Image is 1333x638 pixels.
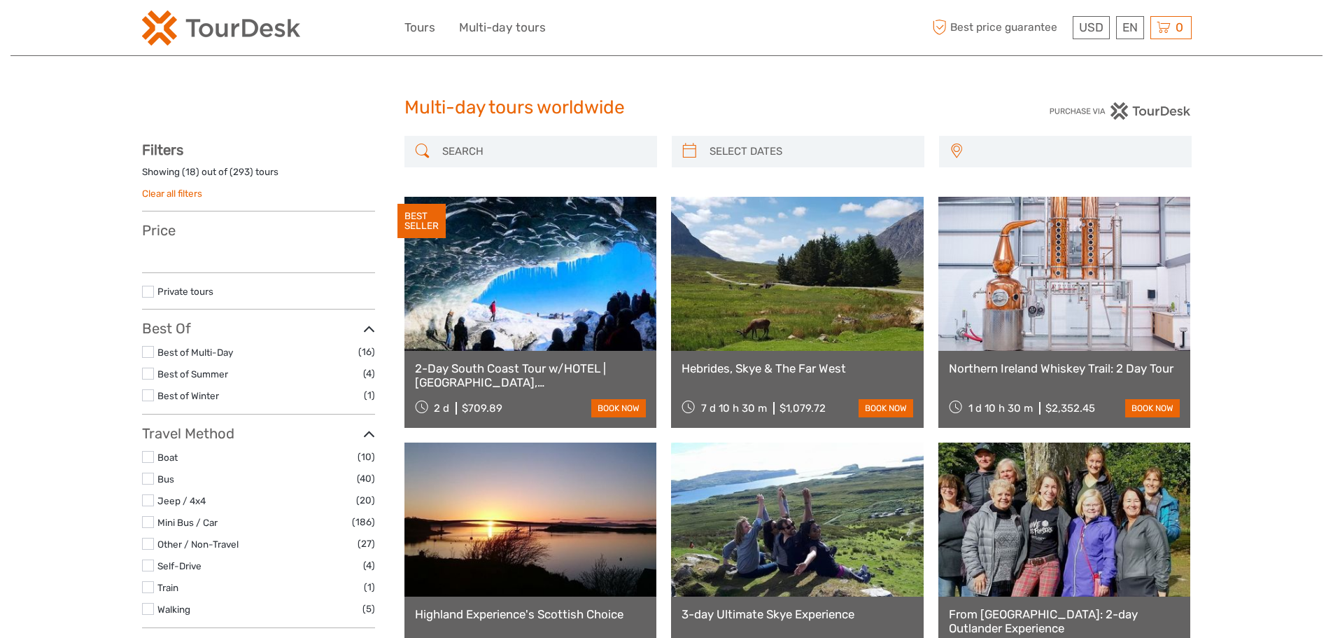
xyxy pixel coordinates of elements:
[363,366,375,382] span: (4)
[357,471,375,487] span: (40)
[142,188,202,199] a: Clear all filters
[364,579,375,595] span: (1)
[929,16,1069,39] span: Best price guarantee
[157,390,219,401] a: Best of Winter
[142,222,375,239] h3: Price
[356,492,375,508] span: (20)
[415,361,647,390] a: 2-Day South Coast Tour w/HOTEL | [GEOGRAPHIC_DATA], [GEOGRAPHIC_DATA], [GEOGRAPHIC_DATA] & Waterf...
[358,344,375,360] span: (16)
[949,361,1180,375] a: Northern Ireland Whiskey Trail: 2 Day Tour
[682,607,913,621] a: 3-day Ultimate Skye Experience
[352,514,375,530] span: (186)
[404,18,435,38] a: Tours
[1049,102,1191,120] img: PurchaseViaTourDesk.png
[1173,20,1185,34] span: 0
[1045,402,1095,415] div: $2,352.45
[358,449,375,465] span: (10)
[142,165,375,187] div: Showing ( ) out of ( ) tours
[1125,399,1180,417] a: book now
[157,473,174,485] a: Bus
[434,402,449,415] span: 2 d
[157,495,206,506] a: Jeep / 4x4
[157,560,202,571] a: Self-Drive
[701,402,767,415] span: 7 d 10 h 30 m
[358,536,375,552] span: (27)
[185,165,196,179] label: 18
[157,347,233,358] a: Best of Multi-Day
[362,601,375,617] span: (5)
[780,402,826,415] div: $1,079.72
[157,517,218,528] a: Mini Bus / Car
[859,399,913,417] a: book now
[459,18,546,38] a: Multi-day tours
[142,320,375,337] h3: Best Of
[142,425,375,442] h3: Travel Method
[142,141,183,158] strong: Filters
[157,539,239,550] a: Other / Non-Travel
[1079,20,1103,34] span: USD
[157,604,190,615] a: Walking
[415,607,647,621] a: Highland Experience's Scottish Choice
[157,286,213,297] a: Private tours
[157,452,178,463] a: Boat
[364,387,375,403] span: (1)
[591,399,646,417] a: book now
[157,368,228,380] a: Best of Summer
[233,165,250,179] label: 293
[949,607,1180,636] a: From [GEOGRAPHIC_DATA]: 2-day Outlander Experience
[437,139,650,164] input: SEARCH
[157,582,178,593] a: Train
[462,402,502,415] div: $709.89
[142,11,300,46] img: 2254-3441b4b5-4e5f-4d00-b396-31f1d84a6ebf_logo_small.png
[968,402,1033,415] span: 1 d 10 h 30 m
[397,204,446,239] div: BEST SELLER
[682,361,913,375] a: Hebrides, Skye & The Far West
[704,139,917,164] input: SELECT DATES
[363,557,375,574] span: (4)
[404,97,929,119] h1: Multi-day tours worldwide
[1116,16,1144,39] div: EN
